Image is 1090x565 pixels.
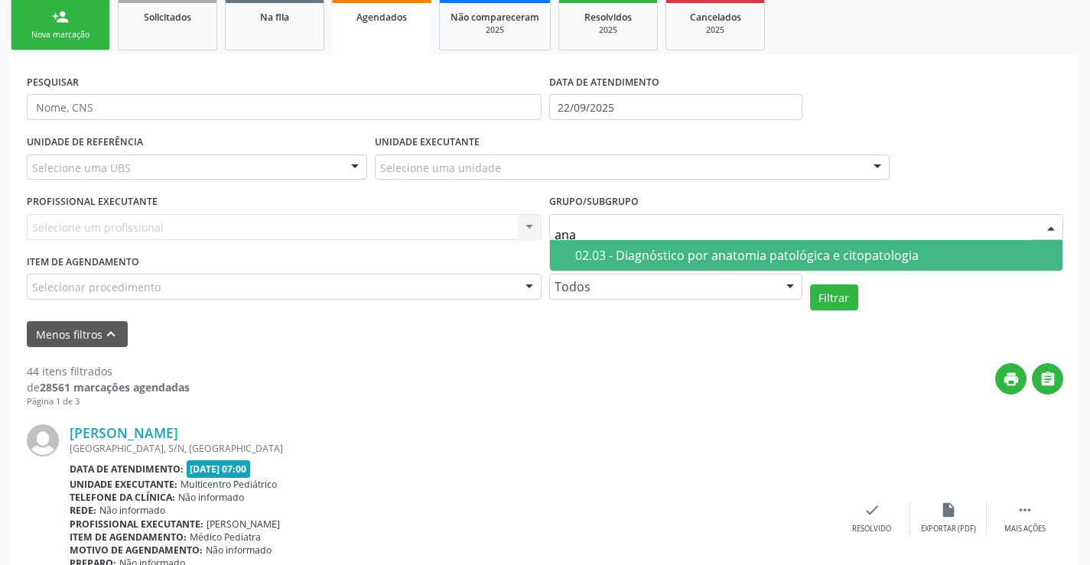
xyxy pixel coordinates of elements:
[1003,371,1020,388] i: print
[27,131,143,154] label: UNIDADE DE REFERÊNCIA
[70,504,96,517] b: Rede:
[187,460,251,478] span: [DATE] 07:00
[27,321,128,348] button: Menos filtroskeyboard_arrow_up
[181,478,277,491] span: Multicentro Pediátrico
[70,518,203,531] b: Profissional executante:
[1040,371,1056,388] i: 
[1017,502,1033,518] i: 
[575,249,1054,261] div: 02.03 - Diagnóstico por anatomia patológica e citopatologia
[549,70,659,94] label: DATA DE ATENDIMENTO
[690,11,741,24] span: Cancelados
[27,94,542,120] input: Nome, CNS
[207,518,280,531] span: [PERSON_NAME]
[864,502,880,518] i: check
[1004,524,1046,534] div: Mais ações
[451,11,539,24] span: Não compareceram
[99,504,165,517] span: Não informado
[22,29,99,41] div: Nova marcação
[27,395,190,408] div: Página 1 de 3
[190,531,261,544] span: Médico Pediatra
[810,284,858,310] button: Filtrar
[27,363,190,379] div: 44 itens filtrados
[27,251,139,274] label: Item de agendamento
[27,190,158,214] label: PROFISSIONAL EXECUTANTE
[555,219,1033,250] input: Selecione um grupo ou subgrupo
[584,11,632,24] span: Resolvidos
[27,424,59,456] img: img
[940,502,957,518] i: insert_drive_file
[52,8,69,25] div: person_add
[40,380,190,395] strong: 28561 marcações agendadas
[1032,363,1063,395] button: 
[995,363,1027,395] button: print
[70,424,178,441] a: [PERSON_NAME]
[178,491,244,504] span: Não informado
[27,70,79,94] label: PESQUISAR
[32,279,161,295] span: Selecionar procedimento
[549,94,802,120] input: Selecione um intervalo
[852,524,891,534] div: Resolvido
[70,478,177,491] b: Unidade executante:
[260,11,289,24] span: Na fila
[70,544,203,557] b: Motivo de agendamento:
[70,442,834,455] div: [GEOGRAPHIC_DATA], S/N, [GEOGRAPHIC_DATA]
[570,24,646,36] div: 2025
[375,131,480,154] label: UNIDADE EXECUTANTE
[356,11,407,24] span: Agendados
[70,531,187,544] b: Item de agendamento:
[380,160,501,176] span: Selecione uma unidade
[921,524,976,534] div: Exportar (PDF)
[144,11,191,24] span: Solicitados
[555,279,771,294] span: Todos
[27,379,190,395] div: de
[70,463,184,476] b: Data de atendimento:
[206,544,272,557] span: Não informado
[451,24,539,36] div: 2025
[549,190,639,214] label: Grupo/Subgrupo
[102,326,119,343] i: keyboard_arrow_up
[32,160,131,176] span: Selecione uma UBS
[677,24,753,36] div: 2025
[70,491,175,504] b: Telefone da clínica:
